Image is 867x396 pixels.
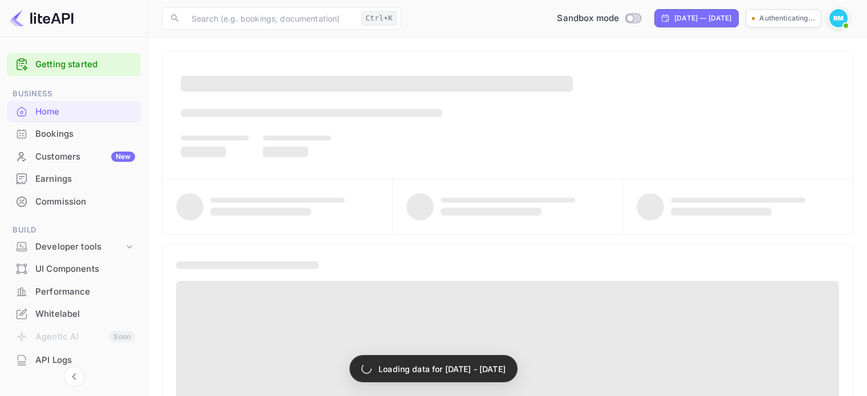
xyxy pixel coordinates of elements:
[7,191,141,212] a: Commission
[552,12,645,25] div: Switch to Production mode
[7,168,141,189] a: Earnings
[7,281,141,303] div: Performance
[7,146,141,168] div: CustomersNew
[35,308,135,321] div: Whitelabel
[7,123,141,144] a: Bookings
[185,7,357,30] input: Search (e.g. bookings, documentation)
[378,363,506,375] p: Loading data for [DATE] - [DATE]
[557,12,619,25] span: Sandbox mode
[7,101,141,123] div: Home
[7,168,141,190] div: Earnings
[35,354,135,367] div: API Logs
[759,13,815,23] p: Authenticating...
[35,105,135,119] div: Home
[7,349,141,370] a: API Logs
[9,9,74,27] img: LiteAPI logo
[35,150,135,164] div: Customers
[111,152,135,162] div: New
[7,303,141,325] div: Whitelabel
[35,263,135,276] div: UI Components
[674,13,731,23] div: [DATE] — [DATE]
[7,258,141,280] div: UI Components
[35,58,135,71] a: Getting started
[7,237,141,257] div: Developer tools
[35,195,135,209] div: Commission
[35,240,124,254] div: Developer tools
[829,9,848,27] img: Ritisha Mathur
[7,258,141,279] a: UI Components
[35,173,135,186] div: Earnings
[7,349,141,371] div: API Logs
[7,53,141,76] div: Getting started
[7,303,141,324] a: Whitelabel
[64,366,84,387] button: Collapse navigation
[7,191,141,213] div: Commission
[7,146,141,167] a: CustomersNew
[7,123,141,145] div: Bookings
[361,11,397,26] div: Ctrl+K
[35,285,135,299] div: Performance
[35,128,135,141] div: Bookings
[654,9,739,27] div: Click to change the date range period
[7,101,141,122] a: Home
[7,88,141,100] span: Business
[7,224,141,236] span: Build
[7,281,141,302] a: Performance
